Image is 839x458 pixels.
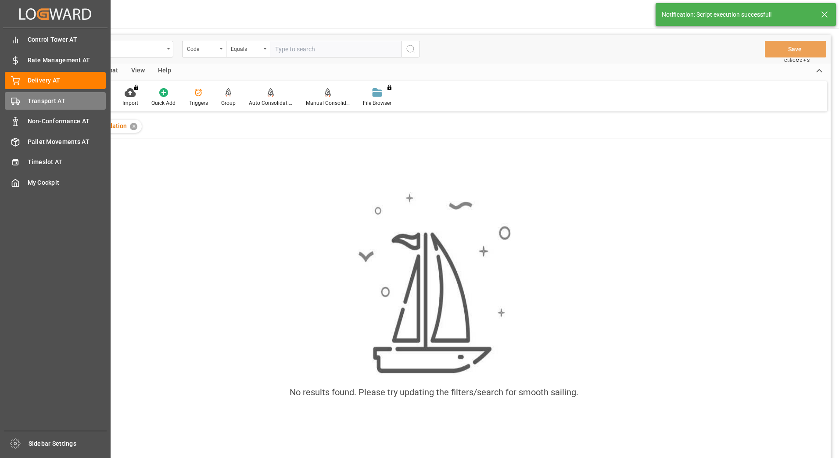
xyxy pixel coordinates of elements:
div: Auto Consolidation [249,99,293,107]
div: Triggers [189,99,208,107]
button: search button [402,41,420,57]
input: Type to search [270,41,402,57]
img: smooth_sailing.jpeg [357,192,511,376]
div: Help [151,64,178,79]
span: Rate Management AT [28,56,106,65]
span: Control Tower AT [28,35,106,44]
span: Sidebar Settings [29,439,107,448]
span: My Cockpit [28,178,106,187]
a: Delivery AT [5,72,106,89]
span: Timeslot AT [28,157,106,167]
span: Pallet Movements AT [28,137,106,147]
a: Rate Management AT [5,51,106,68]
a: Pallet Movements AT [5,133,106,150]
div: Code [187,43,217,53]
a: Non-Conformance AT [5,113,106,130]
span: Delivery AT [28,76,106,85]
span: Transport AT [28,97,106,106]
div: Notification: Script execution successful! [662,10,813,19]
a: Control Tower AT [5,31,106,48]
button: open menu [226,41,270,57]
div: Equals [231,43,261,53]
span: Non-Conformance AT [28,117,106,126]
div: View [125,64,151,79]
a: Transport AT [5,92,106,109]
div: No results found. Please try updating the filters/search for smooth sailing. [290,386,578,399]
button: Save [765,41,826,57]
a: Timeslot AT [5,154,106,171]
div: ✕ [130,123,137,130]
a: My Cockpit [5,174,106,191]
span: Ctrl/CMD + S [784,57,810,64]
div: Manual Consolidation [306,99,350,107]
div: Quick Add [151,99,176,107]
button: open menu [182,41,226,57]
div: Group [221,99,236,107]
